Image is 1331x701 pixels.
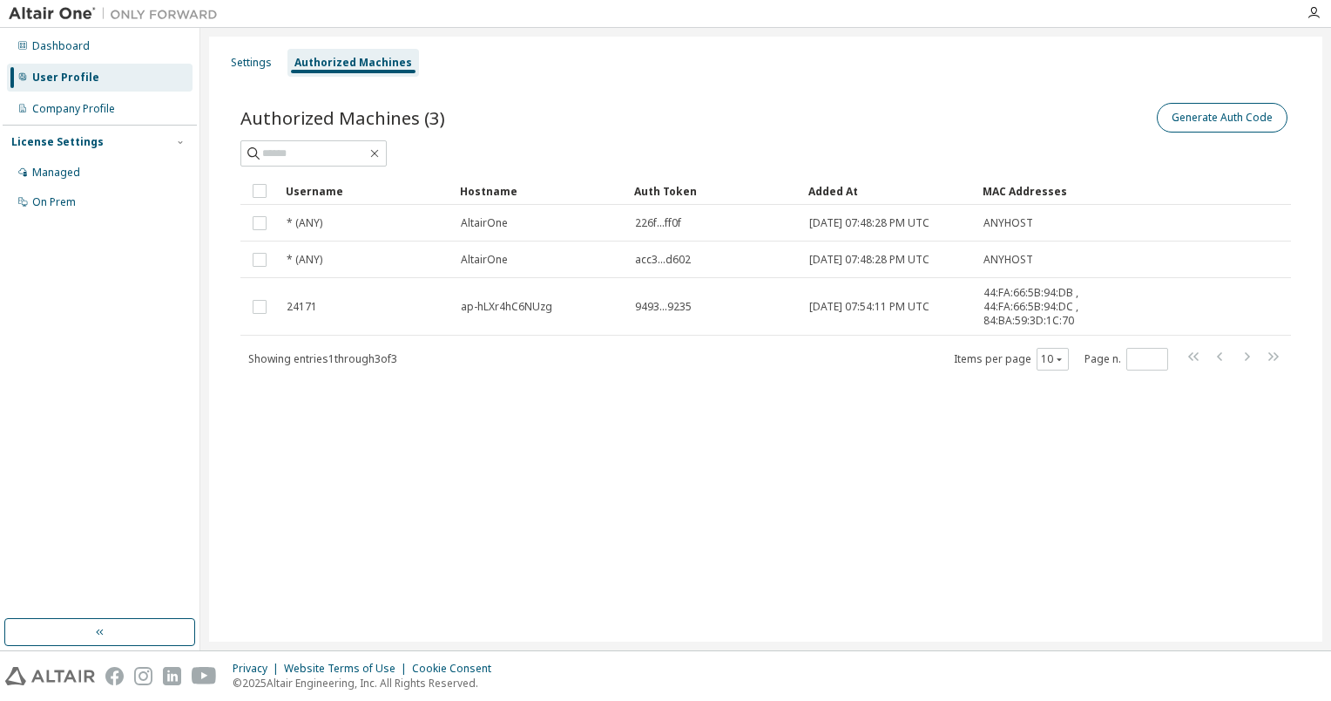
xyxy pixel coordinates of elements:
p: © 2025 Altair Engineering, Inc. All Rights Reserved. [233,676,502,691]
span: Showing entries 1 through 3 of 3 [248,351,397,366]
div: Username [286,177,446,205]
img: linkedin.svg [163,667,181,685]
div: Company Profile [32,102,115,116]
span: ap-hLXr4hC6NUzg [461,300,552,314]
span: 9493...9235 [635,300,692,314]
img: youtube.svg [192,667,217,685]
div: On Prem [32,195,76,209]
span: 226f...ff0f [635,216,681,230]
span: AltairOne [461,216,508,230]
span: ANYHOST [983,253,1033,267]
div: User Profile [32,71,99,85]
div: Authorized Machines [294,56,412,70]
img: facebook.svg [105,667,124,685]
span: [DATE] 07:54:11 PM UTC [809,300,929,314]
span: [DATE] 07:48:28 PM UTC [809,216,929,230]
span: ANYHOST [983,216,1033,230]
span: 24171 [287,300,317,314]
span: [DATE] 07:48:28 PM UTC [809,253,929,267]
div: License Settings [11,135,104,149]
img: altair_logo.svg [5,667,95,685]
div: Added At [808,177,969,205]
div: Website Terms of Use [284,662,412,676]
span: Page n. [1084,348,1168,371]
span: AltairOne [461,253,508,267]
div: Settings [231,56,272,70]
div: Cookie Consent [412,662,502,676]
div: Hostname [460,177,620,205]
span: 44:FA:66:5B:94:DB , 44:FA:66:5B:94:DC , 84:BA:59:3D:1C:70 [983,286,1107,328]
span: * (ANY) [287,216,322,230]
button: Generate Auth Code [1157,103,1287,133]
span: Authorized Machines (3) [240,105,445,130]
img: instagram.svg [134,667,152,685]
div: Managed [32,166,80,180]
button: 10 [1041,352,1064,366]
span: Items per page [954,348,1069,371]
div: Privacy [233,662,284,676]
img: Altair One [9,5,226,23]
div: Auth Token [634,177,794,205]
div: Dashboard [32,39,90,53]
span: * (ANY) [287,253,322,267]
div: MAC Addresses [983,177,1108,205]
span: acc3...d602 [635,253,691,267]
